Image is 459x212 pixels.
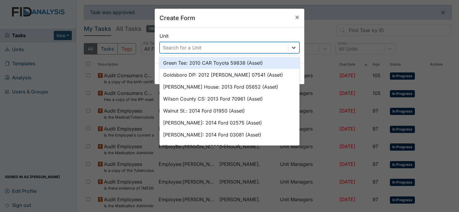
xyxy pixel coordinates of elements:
h5: Create Form [160,13,195,22]
div: Goldsboro DP: 2012 [PERSON_NAME] 07541 (Asset) [160,69,299,81]
div: Wilson County CS: 2013 Ford 70961 (Asset) [160,93,299,105]
span: × [295,13,299,21]
div: King St.: 2014 Ford 13332 (Asset) [160,141,299,153]
div: Search for a Unit [163,44,201,51]
div: Green Tee: 2010 CAR Toyota 59838 (Asset) [160,57,299,69]
div: [PERSON_NAME]: 2014 Ford 03081 (Asset) [160,129,299,141]
div: [PERSON_NAME] House: 2013 Ford 05652 (Asset) [160,81,299,93]
label: Unit [160,32,169,40]
button: Close [290,9,304,25]
div: [PERSON_NAME]: 2014 Ford 02575 (Asset) [160,117,299,129]
div: Walnut St.: 2014 Ford 01950 (Asset) [160,105,299,117]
